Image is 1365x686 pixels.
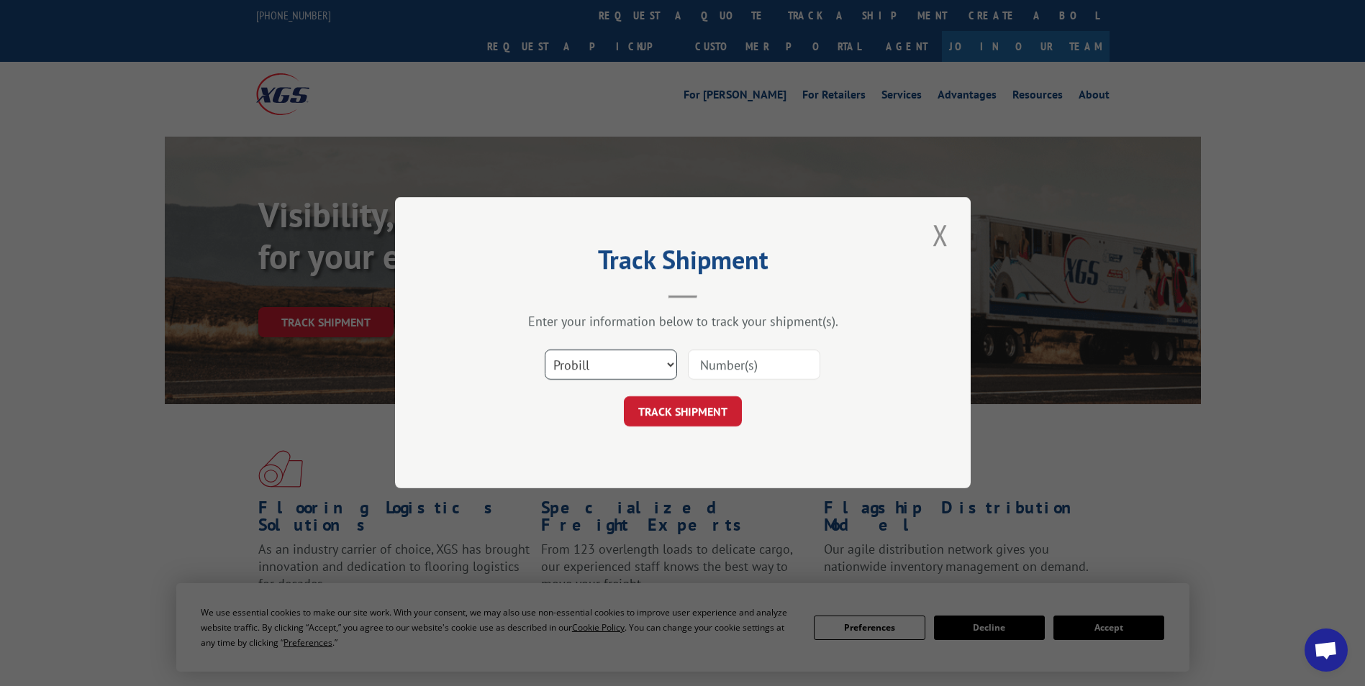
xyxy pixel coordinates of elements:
input: Number(s) [688,350,820,380]
button: Close modal [928,215,953,255]
a: Open chat [1305,628,1348,672]
h2: Track Shipment [467,250,899,277]
button: TRACK SHIPMENT [624,397,742,427]
div: Enter your information below to track your shipment(s). [467,314,899,330]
